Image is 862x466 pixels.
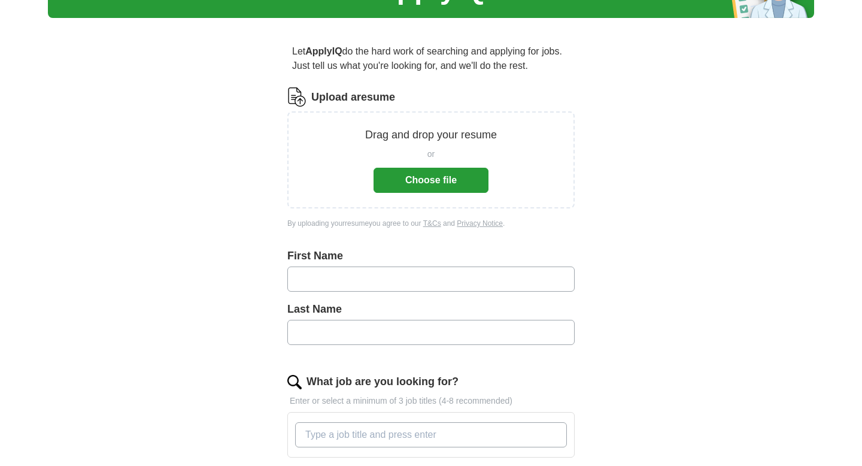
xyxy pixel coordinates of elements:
[374,168,488,193] button: Choose file
[287,87,306,107] img: CV Icon
[287,375,302,389] img: search.png
[295,422,567,447] input: Type a job title and press enter
[457,219,503,228] a: Privacy Notice
[423,219,441,228] a: T&Cs
[287,248,575,264] label: First Name
[305,46,342,56] strong: ApplyIQ
[427,148,435,161] span: or
[287,40,575,78] p: Let do the hard work of searching and applying for jobs. Just tell us what you're looking for, an...
[306,374,459,390] label: What job are you looking for?
[287,395,575,407] p: Enter or select a minimum of 3 job titles (4-8 recommended)
[311,89,395,105] label: Upload a resume
[365,127,497,143] p: Drag and drop your resume
[287,301,575,317] label: Last Name
[287,218,575,229] div: By uploading your resume you agree to our and .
